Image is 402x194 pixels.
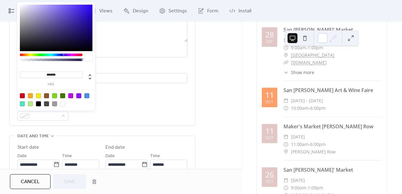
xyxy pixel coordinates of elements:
button: Cancel [10,174,51,189]
span: - [309,104,310,112]
div: #9013FE [76,93,81,98]
div: Oct [266,100,273,104]
div: End date [105,144,125,151]
div: #4A90E2 [84,93,89,98]
div: #F8E71C [36,93,41,98]
div: Maker's Market [PERSON_NAME] Row [284,123,382,130]
div: #FFFFFF [60,101,65,106]
a: [DOMAIN_NAME] [291,60,327,65]
div: Oct [266,136,273,140]
span: Time [150,152,160,160]
span: - [306,44,308,51]
a: [GEOGRAPHIC_DATA] [291,51,334,59]
div: #000000 [36,101,41,106]
span: [PERSON_NAME] Row [291,148,336,156]
span: 10:00am [291,104,309,112]
div: #4A4A4A [44,101,49,106]
div: 28 [265,31,274,38]
div: #9B9B9B [52,101,57,106]
span: Settings [168,7,187,15]
span: 6:00pm [310,141,326,148]
a: Form [193,2,223,19]
div: ​ [284,59,288,66]
span: 9:00am [291,184,306,192]
span: 6:00pm [310,104,326,112]
a: Design [119,2,153,19]
div: #7ED321 [52,93,57,98]
span: Date [17,152,27,160]
span: 9:00am [291,44,306,51]
a: My Events [4,2,45,19]
div: #417505 [60,93,65,98]
a: Settings [154,2,192,19]
div: ​ [284,148,288,156]
label: hex [20,83,83,86]
div: ​ [284,104,288,112]
div: ​ [284,69,288,76]
span: - [306,184,308,192]
span: Cancel [21,178,40,186]
div: #8B572A [44,93,49,98]
span: Views [99,7,113,15]
span: Time [62,152,72,160]
div: #BD10E0 [68,93,73,98]
span: [DATE] [291,133,305,141]
div: San [PERSON_NAME] Art & Wine Faire [284,86,382,94]
div: ​ [284,51,288,59]
div: 11 [265,91,274,99]
span: [DATE] - [DATE] [291,97,323,104]
div: ​ [284,141,288,148]
a: San [PERSON_NAME]' Market [284,166,353,173]
div: Start date [17,144,39,151]
span: Form [207,7,218,15]
button: ​Show more [284,69,314,76]
a: Install [225,2,256,19]
div: ​ [284,44,288,51]
div: Sep [266,40,273,44]
span: 11:00am [291,141,309,148]
div: Oct [266,180,273,184]
div: #50E3C2 [20,101,25,106]
a: Views [85,2,117,19]
span: - [309,141,310,148]
div: #D0021B [20,93,25,98]
div: Location [17,65,186,72]
div: #F5A623 [28,93,33,98]
div: ​ [284,97,288,104]
span: 1:00pm [308,44,323,51]
span: [DATE] [291,177,305,184]
span: Show more [291,69,314,76]
a: San [PERSON_NAME]' Market [284,26,353,33]
div: 11 [265,127,274,135]
span: Date [105,152,115,160]
span: 1:00pm [308,184,323,192]
div: ​ [284,177,288,184]
div: ​ [284,37,288,44]
span: Design [133,7,148,15]
span: Install [239,7,251,15]
div: ​ [284,184,288,192]
span: Date and time [17,133,49,140]
div: 26 [265,171,274,179]
div: ​ [284,133,288,141]
div: #B8E986 [28,101,33,106]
